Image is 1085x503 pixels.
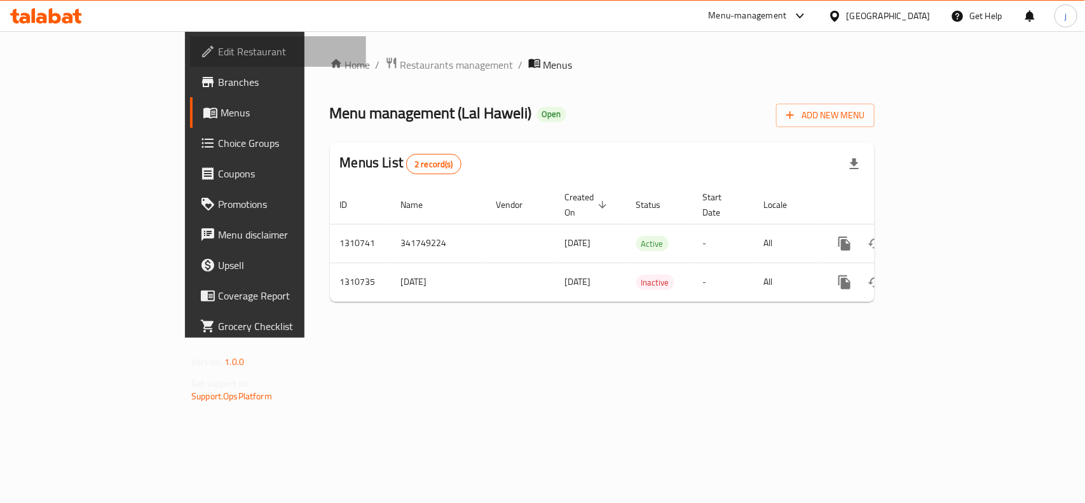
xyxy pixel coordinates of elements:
span: Branches [218,74,356,90]
span: 1.0.0 [224,354,244,370]
span: Locale [764,197,804,212]
button: Change Status [860,228,891,259]
span: Status [636,197,678,212]
span: Menu disclaimer [218,227,356,242]
span: Upsell [218,258,356,273]
span: j [1065,9,1067,23]
span: Edit Restaurant [218,44,356,59]
li: / [519,57,523,72]
span: Menu management ( Lal Haweli ) [330,99,532,127]
div: Total records count [406,154,461,174]
nav: breadcrumb [330,57,875,73]
td: - [693,263,754,301]
h2: Menus List [340,153,461,174]
span: Vendor [496,197,540,212]
a: Choice Groups [190,128,366,158]
span: Open [537,109,566,120]
a: Upsell [190,250,366,280]
span: [DATE] [565,273,591,290]
span: ID [340,197,364,212]
span: Created On [565,189,611,220]
a: Edit Restaurant [190,36,366,67]
a: Menu disclaimer [190,219,366,250]
td: All [754,263,819,301]
button: Add New Menu [776,104,875,127]
td: 341749224 [391,224,486,263]
span: Menus [543,57,573,72]
td: [DATE] [391,263,486,301]
span: Add New Menu [786,107,864,123]
a: Grocery Checklist [190,311,366,341]
a: Promotions [190,189,366,219]
span: Coupons [218,166,356,181]
div: Open [537,107,566,122]
span: Restaurants management [400,57,514,72]
span: Name [401,197,440,212]
th: Actions [819,186,962,224]
td: All [754,224,819,263]
div: Menu-management [709,8,787,24]
li: / [376,57,380,72]
a: Support.OpsPlatform [191,388,272,404]
a: Menus [190,97,366,128]
span: Choice Groups [218,135,356,151]
span: Grocery Checklist [218,319,356,334]
a: Coupons [190,158,366,189]
span: Start Date [703,189,739,220]
div: [GEOGRAPHIC_DATA] [847,9,931,23]
a: Restaurants management [385,57,514,73]
span: Promotions [218,196,356,212]
span: Version: [191,354,222,370]
div: Export file [839,149,870,179]
table: enhanced table [330,186,962,302]
span: Inactive [636,275,674,290]
a: Branches [190,67,366,97]
span: Coverage Report [218,288,356,303]
button: Change Status [860,267,891,298]
span: Get support on: [191,375,250,392]
span: Menus [221,105,356,120]
span: [DATE] [565,235,591,251]
a: Coverage Report [190,280,366,311]
td: - [693,224,754,263]
span: Active [636,237,669,251]
button: more [829,267,860,298]
button: more [829,228,860,259]
span: 2 record(s) [407,158,461,170]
